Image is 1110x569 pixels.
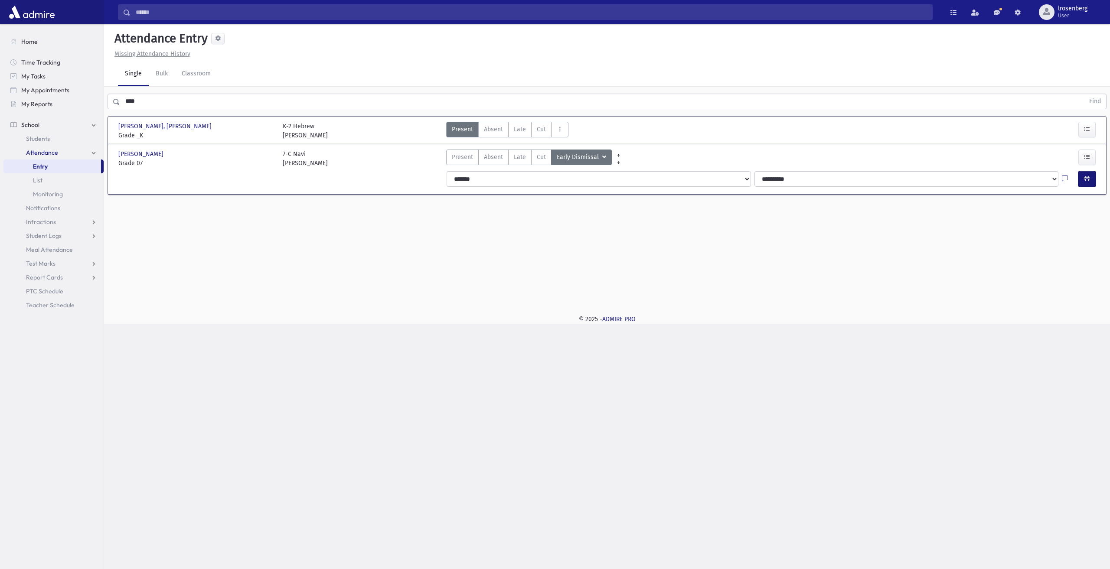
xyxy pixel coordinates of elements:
[484,153,503,162] span: Absent
[7,3,57,21] img: AdmirePro
[26,218,56,226] span: Infractions
[1058,5,1087,12] span: lrosenberg
[114,50,190,58] u: Missing Attendance History
[537,125,546,134] span: Cut
[3,257,104,270] a: Test Marks
[484,125,503,134] span: Absent
[446,122,568,140] div: AttTypes
[118,131,274,140] span: Grade _K
[26,273,63,281] span: Report Cards
[175,62,218,86] a: Classroom
[3,69,104,83] a: My Tasks
[3,55,104,69] a: Time Tracking
[21,86,69,94] span: My Appointments
[26,260,55,267] span: Test Marks
[283,150,328,168] div: 7-C Navi [PERSON_NAME]
[26,135,50,143] span: Students
[21,59,60,66] span: Time Tracking
[3,229,104,243] a: Student Logs
[26,149,58,156] span: Attendance
[3,215,104,229] a: Infractions
[3,146,104,159] a: Attendance
[3,270,104,284] a: Report Cards
[551,150,612,165] button: Early Dismissal
[602,315,636,323] a: ADMIRE PRO
[452,125,473,134] span: Present
[21,100,52,108] span: My Reports
[557,153,601,162] span: Early Dismissal
[118,62,149,86] a: Single
[3,83,104,97] a: My Appointments
[3,118,104,132] a: School
[452,153,473,162] span: Present
[118,159,274,168] span: Grade 07
[21,38,38,46] span: Home
[21,72,46,80] span: My Tasks
[118,150,165,159] span: [PERSON_NAME]
[3,97,104,111] a: My Reports
[149,62,175,86] a: Bulk
[3,243,104,257] a: Meal Attendance
[3,173,104,187] a: List
[111,31,208,46] h5: Attendance Entry
[1058,12,1087,19] span: User
[26,287,63,295] span: PTC Schedule
[3,187,104,201] a: Monitoring
[3,298,104,312] a: Teacher Schedule
[537,153,546,162] span: Cut
[514,125,526,134] span: Late
[118,122,213,131] span: [PERSON_NAME], [PERSON_NAME]
[1084,94,1106,109] button: Find
[26,204,60,212] span: Notifications
[33,176,42,184] span: List
[26,246,73,254] span: Meal Attendance
[514,153,526,162] span: Late
[3,132,104,146] a: Students
[3,284,104,298] a: PTC Schedule
[33,190,63,198] span: Monitoring
[3,201,104,215] a: Notifications
[283,122,328,140] div: K-2 Hebrew [PERSON_NAME]
[111,50,190,58] a: Missing Attendance History
[26,232,62,240] span: Student Logs
[131,4,932,20] input: Search
[3,159,101,173] a: Entry
[21,121,39,129] span: School
[3,35,104,49] a: Home
[26,301,75,309] span: Teacher Schedule
[33,163,48,170] span: Entry
[446,150,612,168] div: AttTypes
[118,315,1096,324] div: © 2025 -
